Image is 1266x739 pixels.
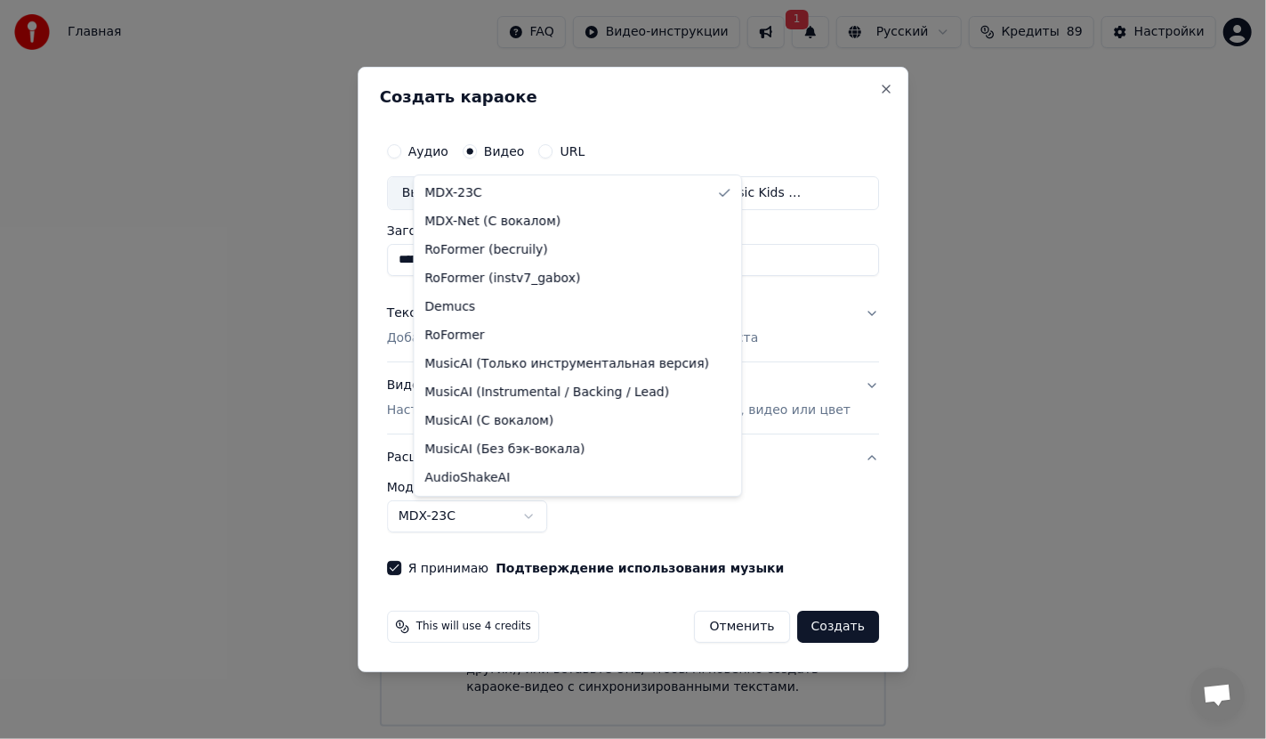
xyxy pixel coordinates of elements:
[424,213,560,231] span: MDX-Net (С вокалом)
[424,469,510,487] span: AudioShakeAI
[424,327,484,345] span: RoFormer
[424,384,669,402] span: MusicAI (Instrumental / Backing / Lead)
[424,298,475,316] span: Demucs
[424,270,580,288] span: RoFormer (instv7_gabox)
[424,184,481,202] span: MDX-23C
[424,412,553,430] span: MusicAI (С вокалом)
[424,241,548,259] span: RoFormer (becruily)
[424,355,709,373] span: MusicAI (Только инструментальная версия)
[424,441,585,459] span: MusicAI (Без бэк-вокала)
